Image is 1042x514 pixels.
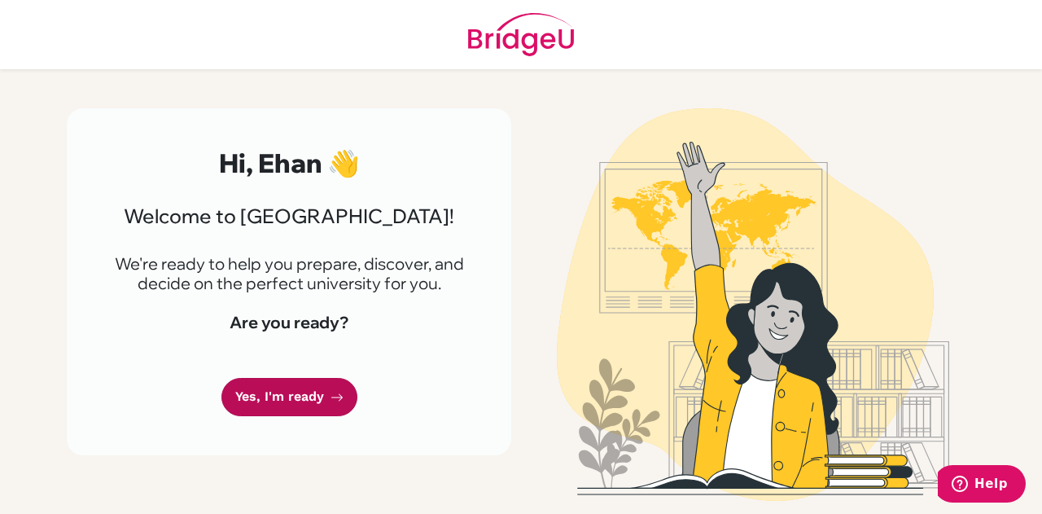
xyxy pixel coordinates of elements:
[938,465,1026,506] iframe: Opens a widget where you can find more information
[106,147,472,178] h2: Hi, Ehan 👋
[106,254,472,293] p: We're ready to help you prepare, discover, and decide on the perfect university for you.
[106,204,472,228] h3: Welcome to [GEOGRAPHIC_DATA]!
[106,313,472,332] h4: Are you ready?
[221,378,357,416] a: Yes, I'm ready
